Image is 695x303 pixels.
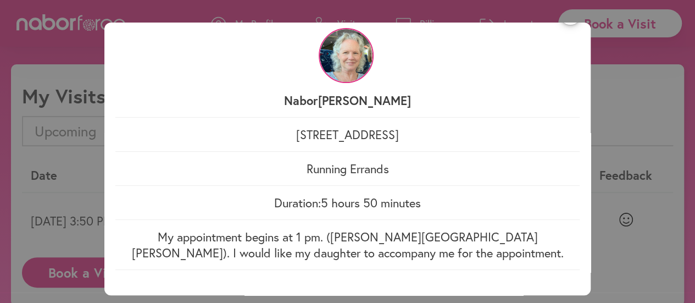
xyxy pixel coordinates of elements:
img: ChTFUYWmTAKlByIu7fuR [319,28,374,83]
p: Duration: 5 hours 50 minutes [115,195,580,211]
p: My appointment begins at 1 pm. ([PERSON_NAME][GEOGRAPHIC_DATA][PERSON_NAME]). I would like my dau... [115,229,580,261]
p: Running Errands [115,161,580,177]
p: Nabor [PERSON_NAME] [115,92,580,108]
p: [STREET_ADDRESS] [115,126,580,142]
